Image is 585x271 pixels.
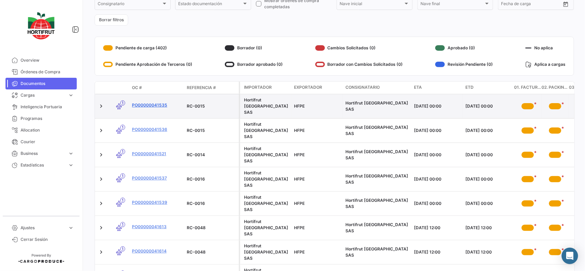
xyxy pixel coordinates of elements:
[132,85,142,91] span: OC #
[465,152,511,158] div: [DATE] 00:00
[421,2,484,7] span: Nave final
[541,84,569,91] span: 02. Packing List
[5,66,77,78] a: Órdenes de Compra
[178,2,242,7] span: Estado documentación
[132,199,181,206] a: PO00000041539
[244,219,289,237] div: Hortifrut [GEOGRAPHIC_DATA] SAS
[21,104,74,110] span: Inteligencia Portuaria
[21,92,65,98] span: Cargas
[465,200,511,207] div: [DATE] 00:00
[414,103,460,109] div: [DATE] 00:00
[68,150,74,157] span: expand_more
[244,84,272,90] span: Importador
[109,85,129,90] datatable-header-cell: Modo de Transporte
[95,14,128,26] button: Borrar filtros
[21,115,74,122] span: Programas
[465,103,511,109] div: [DATE] 00:00
[345,149,408,160] span: Hortifrut Colombia SAS
[345,222,408,233] span: Hortifrut Colombia SAS
[24,8,58,44] img: logo-hortifrut.svg
[132,224,181,230] a: PO00000041613
[21,236,74,243] span: Cerrar Sesión
[465,176,511,182] div: [DATE] 00:00
[294,84,322,90] span: Exportador
[21,162,65,168] span: Estadísticas
[187,249,236,255] div: RC-0048
[98,2,161,7] span: Consignatario
[345,100,408,112] span: Hortifrut Colombia SAS
[68,92,74,98] span: expand_more
[345,198,408,209] span: Hortifrut Colombia SAS
[187,85,216,91] span: Referencia #
[345,173,408,185] span: Hortifrut Colombia SAS
[525,42,565,53] div: No aplica
[187,200,236,207] div: RC-0016
[68,225,74,231] span: expand_more
[345,246,408,258] span: Hortifrut Colombia SAS
[414,152,460,158] div: [DATE] 00:00
[98,200,105,207] a: Expand/Collapse Row
[5,124,77,136] a: Allocation
[244,170,289,188] div: Hortifrut [GEOGRAPHIC_DATA] SAS
[98,176,105,183] a: Expand/Collapse Row
[291,82,343,94] datatable-header-cell: Exportador
[184,82,239,94] datatable-header-cell: Referencia #
[465,225,511,231] div: [DATE] 12:00
[514,84,541,91] span: 01. Factura Comercial
[294,225,340,231] div: HFPE
[98,249,105,256] a: Expand/Collapse Row
[345,125,408,136] span: Hortifrut Colombia SAS
[414,176,460,182] div: [DATE] 00:00
[541,82,569,94] datatable-header-cell: 02. Packing List
[315,59,403,70] div: Borrador con Cambios Solicitados (0)
[187,127,236,134] div: RC-0015
[501,2,513,7] input: Desde
[132,248,181,254] a: PO00000041614
[343,82,411,94] datatable-header-cell: Consignatario
[225,59,283,70] div: Borrador aprobado (0)
[463,82,514,94] datatable-header-cell: ETD
[411,82,463,94] datatable-header-cell: ETA
[98,224,105,231] a: Expand/Collapse Row
[120,173,125,178] span: 1
[435,59,493,70] div: Revisión Pendiente (0)
[414,200,460,207] div: [DATE] 00:00
[465,249,511,255] div: [DATE] 12:00
[244,194,289,213] div: Hortifrut [GEOGRAPHIC_DATA] SAS
[120,100,125,106] span: 1
[187,152,236,158] div: RC-0014
[21,127,74,133] span: Allocation
[21,150,65,157] span: Business
[294,103,340,109] div: HFPE
[103,42,192,53] div: Pendiente de carga (402)
[120,246,125,251] span: 1
[294,200,340,207] div: HFPE
[340,2,403,7] span: Nave inicial
[518,2,547,7] input: Hasta
[21,57,74,63] span: Overview
[414,225,460,231] div: [DATE] 12:00
[240,82,291,94] datatable-header-cell: Importador
[244,243,289,261] div: Hortifrut [GEOGRAPHIC_DATA] SAS
[414,84,422,90] span: ETA
[5,78,77,89] a: Documentos
[21,225,65,231] span: Ajustes
[465,84,474,90] span: ETD
[294,127,340,134] div: HFPE
[98,151,105,158] a: Expand/Collapse Row
[132,102,181,108] a: PO00000041535
[103,59,192,70] div: Pendiente Aprobación de Terceros (0)
[21,139,74,145] span: Courier
[435,42,493,53] div: Aprobado (0)
[244,146,289,164] div: Hortifrut [GEOGRAPHIC_DATA] SAS
[244,97,289,115] div: Hortifrut [GEOGRAPHIC_DATA] SAS
[244,121,289,140] div: Hortifrut [GEOGRAPHIC_DATA] SAS
[120,125,125,130] span: 1
[5,54,77,66] a: Overview
[525,59,565,70] div: Aplica a cargas
[120,198,125,203] span: 1
[562,248,578,264] div: Abrir Intercom Messenger
[132,151,181,157] a: PO00000041521
[5,136,77,148] a: Courier
[5,101,77,113] a: Inteligencia Portuaria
